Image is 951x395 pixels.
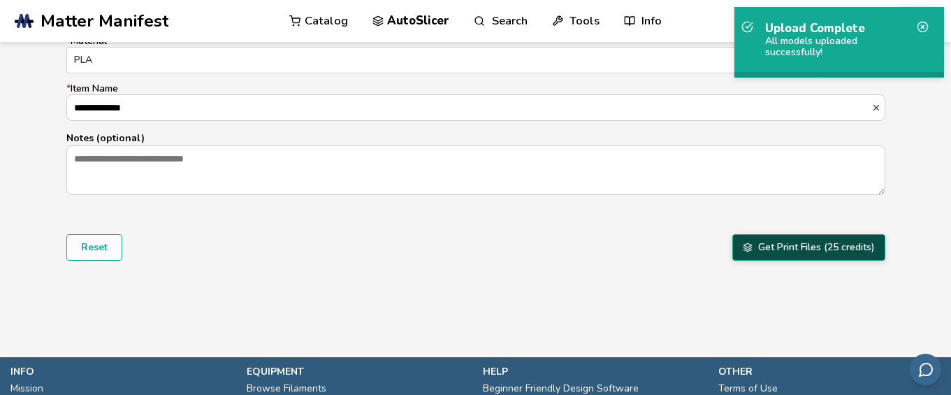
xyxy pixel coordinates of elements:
div: All models uploaded successfully! [765,36,913,58]
p: help [483,364,705,379]
p: Upload Complete [765,21,913,36]
label: Material [66,36,885,73]
button: Send feedback via email [910,354,941,385]
button: Get Print Files (25 credits) [732,234,885,261]
p: Notes (optional) [66,131,885,145]
p: other [718,364,941,379]
input: *Item Name [67,95,871,120]
button: *Item Name [871,103,885,113]
p: equipment [247,364,469,379]
p: info [10,364,233,379]
textarea: Notes (optional) [67,146,885,194]
label: Item Name [66,83,885,121]
button: Reset [66,234,122,261]
span: Matter Manifest [41,11,168,31]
